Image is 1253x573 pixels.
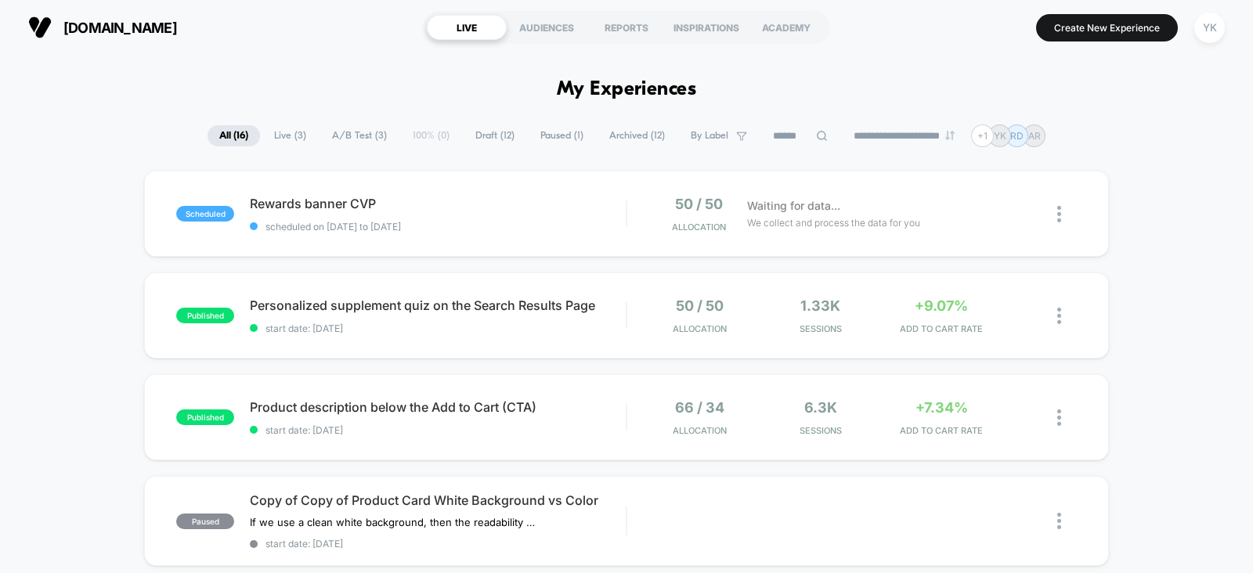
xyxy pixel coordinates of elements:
div: INSPIRATIONS [666,15,746,40]
img: close [1057,308,1061,324]
span: Allocation [673,425,727,436]
img: close [1057,206,1061,222]
span: 50 / 50 [676,297,724,314]
span: published [176,409,234,425]
span: If we use a clean white background, then the readability of product packaging labels will improve... [250,516,540,528]
img: close [1057,409,1061,426]
div: + 1 [971,124,994,147]
span: ADD TO CART RATE [885,323,998,334]
p: YK [994,130,1006,142]
div: ACADEMY [746,15,826,40]
span: published [176,308,234,323]
span: Draft ( 12 ) [464,125,526,146]
span: start date: [DATE] [250,538,626,550]
span: All ( 16 ) [208,125,260,146]
span: [DOMAIN_NAME] [63,20,177,36]
img: Visually logo [28,16,52,39]
span: 6.3k [804,399,837,416]
span: +7.34% [915,399,968,416]
span: Rewards banner CVP [250,196,626,211]
button: Create New Experience [1036,14,1178,41]
span: By Label [691,130,728,142]
span: 66 / 34 [675,399,724,416]
span: Allocation [672,222,726,232]
span: Sessions [764,425,877,436]
div: YK [1194,13,1225,43]
div: LIVE [427,15,507,40]
span: Live ( 3 ) [262,125,318,146]
span: A/B Test ( 3 ) [320,125,399,146]
h1: My Experiences [557,78,697,101]
img: close [1057,513,1061,529]
span: We collect and process the data for you [747,215,920,230]
span: Copy of Copy of Product Card White Background vs Color [250,492,626,508]
span: Archived ( 12 ) [598,125,677,146]
span: Product description below the Add to Cart (CTA) [250,399,626,415]
span: ADD TO CART RATE [885,425,998,436]
span: 50 / 50 [675,196,723,212]
span: scheduled [176,206,234,222]
span: paused [176,514,234,529]
span: +9.07% [915,297,968,314]
button: YK [1190,12,1230,44]
span: 1.33k [800,297,840,314]
span: scheduled on [DATE] to [DATE] [250,221,626,232]
div: REPORTS [587,15,666,40]
button: [DOMAIN_NAME] [23,15,182,40]
span: Waiting for data... [747,197,840,214]
span: Paused ( 1 ) [529,125,595,146]
p: AR [1028,130,1041,142]
span: start date: [DATE] [250,424,626,436]
img: end [945,131,955,140]
span: Personalized supplement quiz on the Search Results Page [250,297,626,313]
span: start date: [DATE] [250,323,626,334]
div: AUDIENCES [507,15,587,40]
span: Allocation [673,323,727,334]
span: Sessions [764,323,877,334]
p: RD [1010,130,1024,142]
